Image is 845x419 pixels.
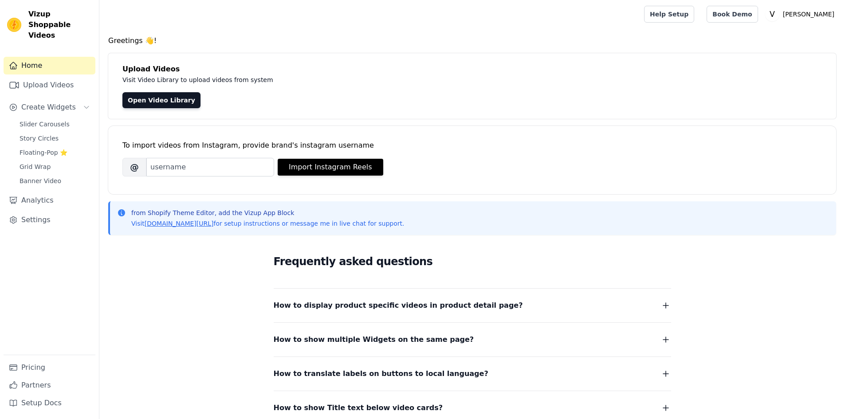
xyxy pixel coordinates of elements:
a: Open Video Library [122,92,200,108]
a: Pricing [4,359,95,376]
h2: Frequently asked questions [274,253,671,270]
span: How to show multiple Widgets on the same page? [274,333,474,346]
button: How to show Title text below video cards? [274,402,671,414]
span: How to translate labels on buttons to local language? [274,368,488,380]
a: [DOMAIN_NAME][URL] [145,220,214,227]
span: Floating-Pop ⭐ [20,148,67,157]
span: Grid Wrap [20,162,51,171]
p: from Shopify Theme Editor, add the Vizup App Block [131,208,404,217]
a: Home [4,57,95,74]
span: Create Widgets [21,102,76,113]
span: How to display product specific videos in product detail page? [274,299,523,312]
span: Banner Video [20,176,61,185]
button: Import Instagram Reels [278,159,383,176]
a: Floating-Pop ⭐ [14,146,95,159]
h4: Greetings 👋! [108,35,836,46]
span: Vizup Shoppable Videos [28,9,92,41]
a: Help Setup [644,6,694,23]
a: Slider Carousels [14,118,95,130]
a: Analytics [4,192,95,209]
span: How to show Title text below video cards? [274,402,443,414]
p: Visit for setup instructions or message me in live chat for support. [131,219,404,228]
div: To import videos from Instagram, provide brand's instagram username [122,140,822,151]
a: Settings [4,211,95,229]
a: Grid Wrap [14,161,95,173]
img: Vizup [7,18,21,32]
button: How to translate labels on buttons to local language? [274,368,671,380]
button: How to show multiple Widgets on the same page? [274,333,671,346]
span: Slider Carousels [20,120,70,129]
span: Story Circles [20,134,59,143]
button: Create Widgets [4,98,95,116]
input: username [146,158,274,176]
p: Visit Video Library to upload videos from system [122,74,520,85]
text: V [770,10,775,19]
a: Story Circles [14,132,95,145]
button: V [PERSON_NAME] [765,6,838,22]
a: Book Demo [707,6,758,23]
a: Banner Video [14,175,95,187]
p: [PERSON_NAME] [779,6,838,22]
a: Upload Videos [4,76,95,94]
button: How to display product specific videos in product detail page? [274,299,671,312]
a: Partners [4,376,95,394]
span: @ [122,158,146,176]
a: Setup Docs [4,394,95,412]
h4: Upload Videos [122,64,822,74]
